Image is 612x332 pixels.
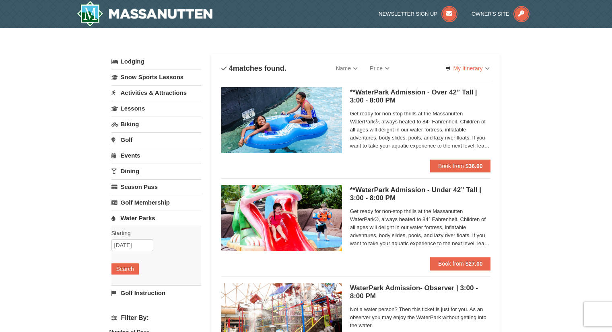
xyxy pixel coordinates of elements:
[350,305,491,330] span: Not a water person? Then this ticket is just for you. As an observer you may enjoy the WaterPark ...
[111,85,201,100] a: Activities & Attractions
[440,62,495,74] a: My Itinerary
[111,132,201,147] a: Golf
[111,54,201,69] a: Lodging
[111,211,201,225] a: Water Parks
[379,11,437,17] span: Newsletter Sign Up
[330,60,364,76] a: Name
[430,257,491,270] button: Book from $27.00
[438,163,464,169] span: Book from
[350,186,491,202] h5: **WaterPark Admission - Under 42” Tall | 3:00 - 8:00 PM
[111,70,201,84] a: Snow Sports Lessons
[221,185,342,251] img: 6619917-1062-d161e022.jpg
[111,314,201,322] h4: Filter By:
[472,11,530,17] a: Owner's Site
[350,88,491,105] h5: **WaterPark Admission - Over 42” Tall | 3:00 - 8:00 PM
[77,1,213,27] a: Massanutten Resort
[111,164,201,178] a: Dining
[77,1,213,27] img: Massanutten Resort Logo
[111,148,201,163] a: Events
[111,179,201,194] a: Season Pass
[111,285,201,300] a: Golf Instruction
[430,160,491,172] button: Book from $36.00
[350,284,491,300] h5: WaterPark Admission- Observer | 3:00 - 8:00 PM
[350,207,491,248] span: Get ready for non-stop thrills at the Massanutten WaterPark®, always heated to 84° Fahrenheit. Ch...
[466,163,483,169] strong: $36.00
[111,117,201,131] a: Biking
[472,11,509,17] span: Owner's Site
[466,260,483,267] strong: $27.00
[111,263,139,275] button: Search
[350,110,491,150] span: Get ready for non-stop thrills at the Massanutten WaterPark®, always heated to 84° Fahrenheit. Ch...
[111,101,201,116] a: Lessons
[379,11,457,17] a: Newsletter Sign Up
[111,195,201,210] a: Golf Membership
[364,60,396,76] a: Price
[438,260,464,267] span: Book from
[221,87,342,153] img: 6619917-1058-293f39d8.jpg
[111,229,195,237] label: Starting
